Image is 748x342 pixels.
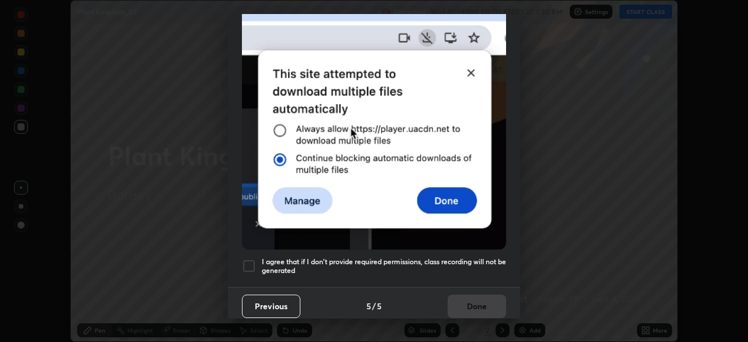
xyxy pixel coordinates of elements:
[242,295,300,318] button: Previous
[262,257,506,275] h5: I agree that if I don't provide required permissions, class recording will not be generated
[372,300,376,312] h4: /
[377,300,382,312] h4: 5
[366,300,371,312] h4: 5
